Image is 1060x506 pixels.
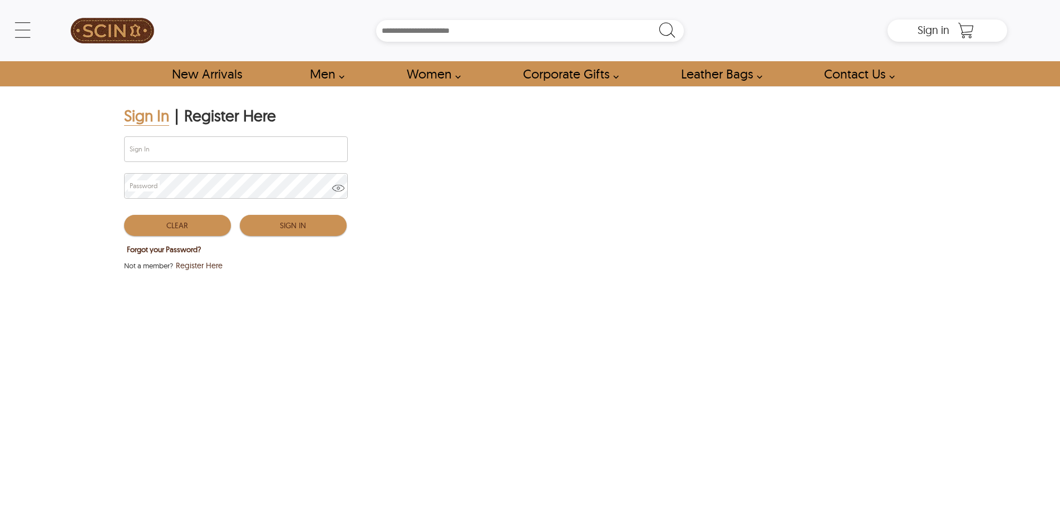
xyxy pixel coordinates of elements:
a: SCIN [53,6,172,56]
button: Forgot your Password? [124,242,204,257]
span: Register Here [176,260,223,271]
a: shop men's leather jackets [297,61,351,86]
a: Shopping Cart [955,22,977,39]
div: Register Here [184,106,276,126]
span: Sign in [918,23,949,37]
a: Shop Women Leather Jackets [394,61,467,86]
img: SCIN [71,6,154,56]
div: Sign In [124,106,169,126]
a: Shop New Arrivals [159,61,254,86]
button: Clear [124,215,231,236]
a: Sign in [918,27,949,36]
button: Sign In [240,215,347,236]
div: | [175,106,179,126]
a: contact-us [811,61,901,86]
a: Shop Leather Corporate Gifts [510,61,625,86]
span: Not a member? [124,260,173,271]
a: Shop Leather Bags [668,61,768,86]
